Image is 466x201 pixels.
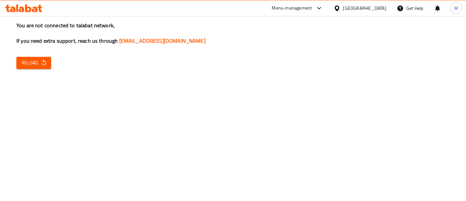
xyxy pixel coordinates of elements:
[16,22,450,45] h3: You are not connected to talabat network, If you need extra support, reach us through
[454,5,458,12] span: M
[343,5,386,12] div: [GEOGRAPHIC_DATA]
[22,59,46,67] span: Reload
[16,57,51,69] button: Reload
[272,4,312,12] div: Menu-management
[119,36,205,46] a: [EMAIL_ADDRESS][DOMAIN_NAME]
